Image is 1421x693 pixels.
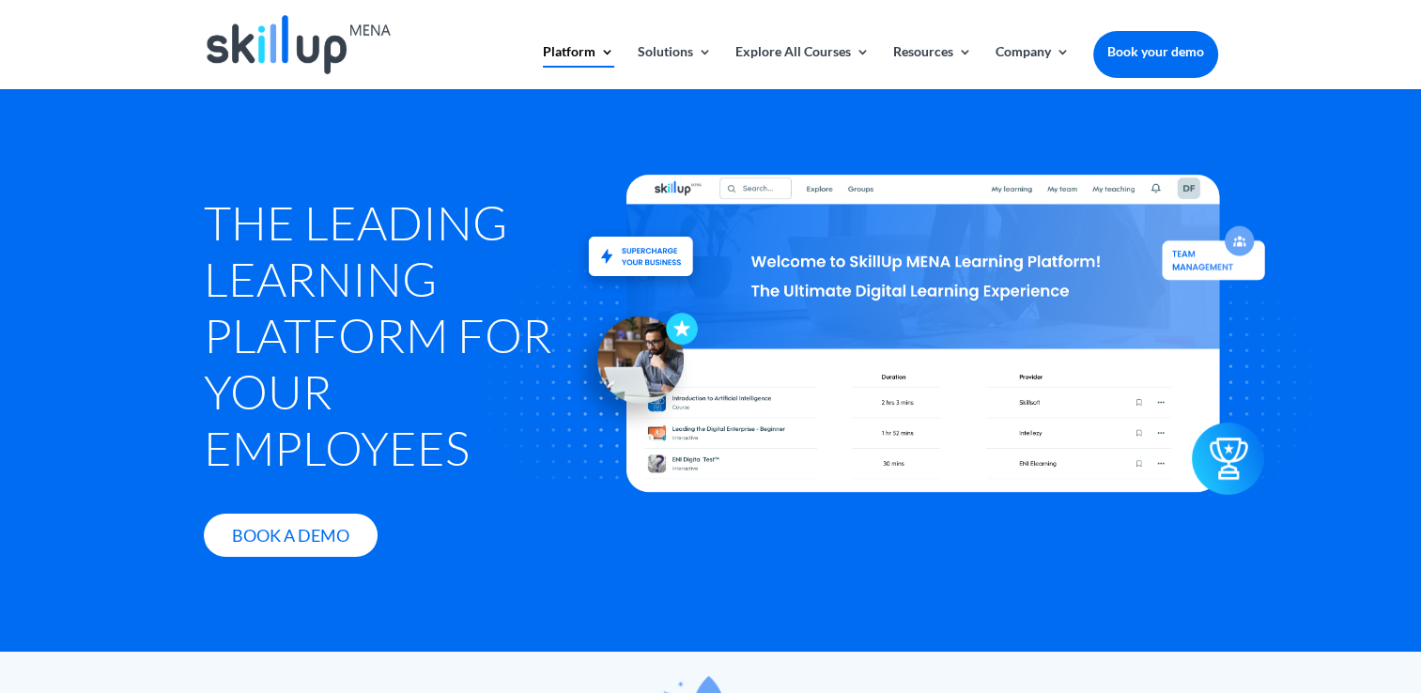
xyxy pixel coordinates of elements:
[893,45,972,89] a: Resources
[1193,438,1265,510] img: icon2 - Skillup
[574,209,708,279] img: Upskill and reskill your staff - SkillUp MENA
[638,45,712,89] a: Solutions
[543,45,614,89] a: Platform
[204,514,378,558] a: Book A Demo
[1327,603,1421,693] iframe: Chat Widget
[204,194,576,485] h1: The Leading Learning Platform for Your Employees
[564,296,698,430] img: icon - Skillup
[735,45,870,89] a: Explore All Courses
[1093,31,1218,72] a: Book your demo
[207,15,391,74] img: Skillup Mena
[996,45,1070,89] a: Company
